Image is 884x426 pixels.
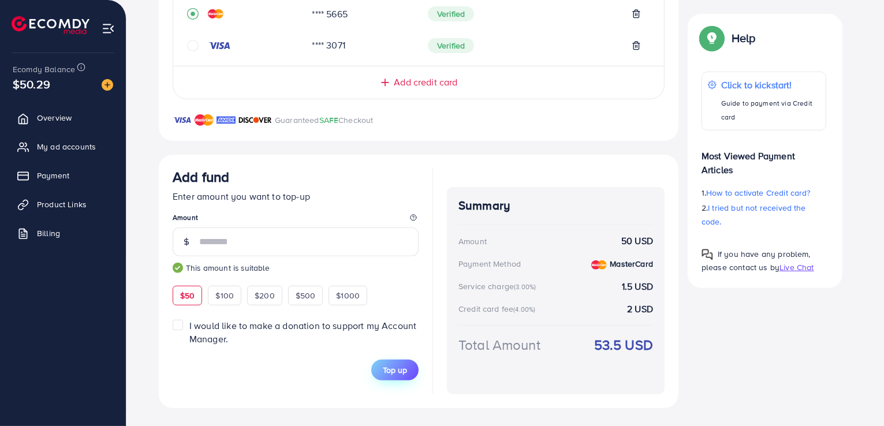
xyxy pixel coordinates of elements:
[9,106,117,129] a: Overview
[610,258,653,270] strong: MasterCard
[187,8,199,20] svg: record circle
[383,364,407,376] span: Top up
[187,40,199,51] svg: circle
[702,28,722,48] img: Popup guide
[428,38,474,53] span: Verified
[779,261,814,273] span: Live Chat
[9,222,117,245] a: Billing
[217,113,236,127] img: brand
[706,187,810,199] span: How to activate Credit card?
[594,335,653,355] strong: 53.5 USD
[173,262,419,274] small: This amount is suitable
[394,76,457,89] span: Add credit card
[702,248,811,273] span: If you have any problem, please contact us by
[627,302,653,316] strong: 2 USD
[9,164,117,187] a: Payment
[702,140,826,177] p: Most Viewed Payment Articles
[702,201,826,229] p: 2.
[173,189,419,203] p: Enter amount you want to top-up
[9,193,117,216] a: Product Links
[37,199,87,210] span: Product Links
[173,169,229,185] h3: Add fund
[215,290,234,301] span: $100
[173,263,183,273] img: guide
[371,360,419,380] button: Top up
[721,78,820,92] p: Click to kickstart!
[180,290,195,301] span: $50
[702,202,806,227] span: I tried but not received the code.
[591,260,607,270] img: credit
[37,112,72,124] span: Overview
[458,258,521,270] div: Payment Method
[13,76,50,92] span: $50.29
[514,282,536,292] small: (3.00%)
[702,249,713,260] img: Popup guide
[513,305,535,314] small: (4.00%)
[458,281,539,292] div: Service charge
[102,22,115,35] img: menu
[255,290,275,301] span: $200
[458,303,539,315] div: Credit card fee
[37,141,96,152] span: My ad accounts
[208,41,231,50] img: credit
[732,31,756,45] p: Help
[458,236,487,247] div: Amount
[275,113,374,127] p: Guaranteed Checkout
[238,113,272,127] img: brand
[296,290,316,301] span: $500
[621,234,653,248] strong: 50 USD
[12,16,89,34] img: logo
[173,113,192,127] img: brand
[13,63,75,75] span: Ecomdy Balance
[721,96,820,124] p: Guide to payment via Credit card
[319,114,339,126] span: SAFE
[835,374,875,417] iframe: Chat
[702,186,826,200] p: 1.
[37,170,69,181] span: Payment
[102,79,113,91] img: image
[208,9,223,18] img: credit
[336,290,360,301] span: $1000
[622,280,653,293] strong: 1.5 USD
[9,135,117,158] a: My ad accounts
[37,227,60,239] span: Billing
[189,319,416,345] span: I would like to make a donation to support my Account Manager.
[428,6,474,21] span: Verified
[458,335,540,355] div: Total Amount
[195,113,214,127] img: brand
[458,199,653,213] h4: Summary
[173,212,419,227] legend: Amount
